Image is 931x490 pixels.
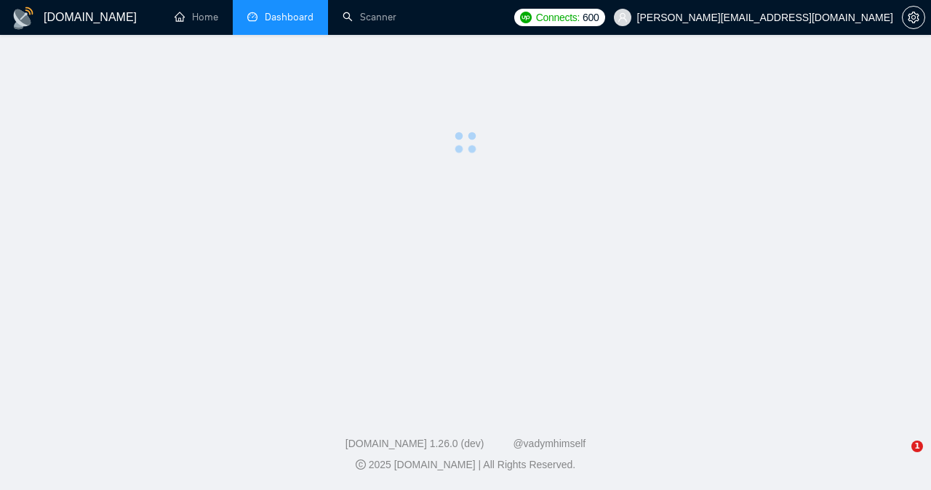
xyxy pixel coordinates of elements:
[513,438,586,449] a: @vadymhimself
[345,438,484,449] a: [DOMAIN_NAME] 1.26.0 (dev)
[175,11,218,23] a: homeHome
[536,9,580,25] span: Connects:
[356,459,366,470] span: copyright
[882,441,916,475] iframe: Intercom live chat
[520,12,532,23] img: upwork-logo.png
[618,12,628,23] span: user
[583,9,599,25] span: 600
[12,7,35,30] img: logo
[343,11,396,23] a: searchScanner
[911,441,923,452] span: 1
[247,12,257,22] span: dashboard
[902,6,925,29] button: setting
[265,11,313,23] span: Dashboard
[903,12,924,23] span: setting
[902,12,925,23] a: setting
[12,457,919,473] div: 2025 [DOMAIN_NAME] | All Rights Reserved.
